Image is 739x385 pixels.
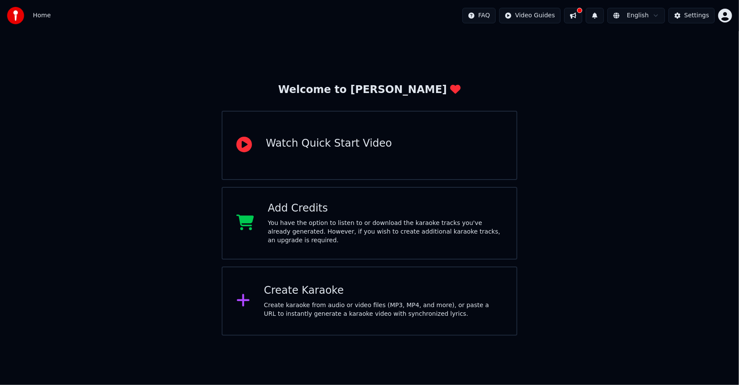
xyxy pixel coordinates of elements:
div: Watch Quick Start Video [266,137,392,151]
button: FAQ [462,8,496,23]
span: Home [33,11,51,20]
nav: breadcrumb [33,11,51,20]
button: Settings [668,8,715,23]
div: You have the option to listen to or download the karaoke tracks you've already generated. However... [268,219,503,245]
button: Video Guides [499,8,561,23]
div: Welcome to [PERSON_NAME] [278,83,461,97]
img: youka [7,7,24,24]
div: Settings [684,11,709,20]
div: Add Credits [268,202,503,215]
div: Create karaoke from audio or video files (MP3, MP4, and more), or paste a URL to instantly genera... [264,301,503,318]
div: Create Karaoke [264,284,503,298]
